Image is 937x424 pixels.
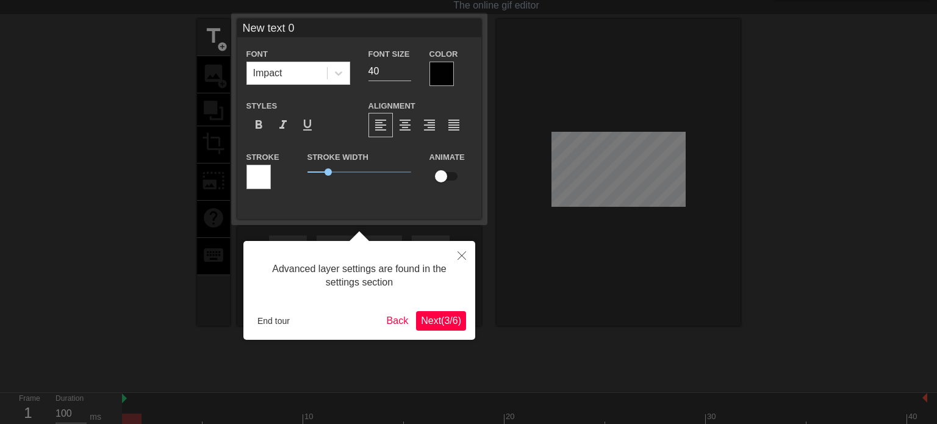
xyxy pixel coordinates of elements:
[421,315,461,326] span: Next ( 3 / 6 )
[253,312,295,330] button: End tour
[416,311,466,331] button: Next
[448,241,475,269] button: Close
[382,311,414,331] button: Back
[253,250,466,302] div: Advanced layer settings are found in the settings section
